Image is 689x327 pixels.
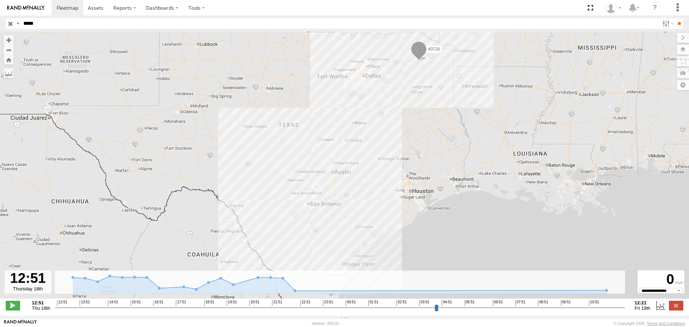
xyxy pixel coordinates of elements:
[515,300,525,306] span: 07:51
[227,300,237,306] span: 19:51
[603,3,624,13] div: Caseta Laredo TX
[4,35,14,45] button: Zoom in
[660,18,675,29] label: Search Filter Options
[32,300,50,305] strong: 12:51
[634,300,650,305] strong: 12:21
[6,301,20,310] label: Play/Stop
[131,300,141,306] span: 15:51
[323,300,333,306] span: 23:51
[4,320,37,327] a: Visit our Website
[397,300,407,306] span: 02:51
[272,300,282,306] span: 21:51
[80,300,90,306] span: 13:51
[4,68,14,78] label: Measure
[15,18,21,29] label: Search Query
[634,305,650,311] span: Fri 19th Sep 2025
[647,321,685,326] a: Terms and Conditions
[538,300,548,306] span: 08:51
[442,300,452,306] span: 04:51
[153,300,163,306] span: 16:51
[4,55,14,65] button: Zoom Home
[639,271,683,288] div: 0
[649,2,661,14] i: ?
[493,300,503,306] span: 06:51
[249,300,259,306] span: 20:51
[176,300,186,306] span: 17:51
[561,300,571,306] span: 09:51
[300,300,310,306] span: 22:51
[7,5,44,10] img: rand-logo.svg
[589,300,599,306] span: 10:51
[677,80,689,90] label: Map Settings
[428,47,440,52] span: 40726
[614,321,685,326] div: © Copyright 2025 -
[368,300,378,306] span: 01:51
[312,321,339,326] div: Version: 308.01
[346,300,356,306] span: 00:51
[204,300,214,306] span: 18:51
[32,305,50,311] span: Thu 18th Sep 2025
[4,45,14,55] button: Zoom out
[108,300,118,306] span: 14:51
[669,301,683,310] label: Close
[57,300,67,306] span: 12:51
[465,300,475,306] span: 05:51
[419,300,429,306] span: 03:51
